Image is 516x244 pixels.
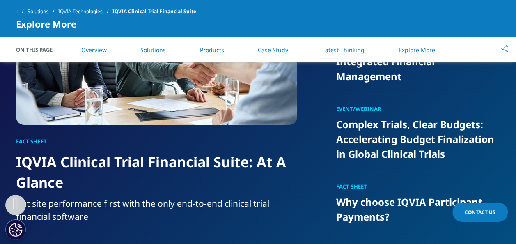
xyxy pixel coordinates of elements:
button: Cookies Settings [5,219,26,240]
a: Why choose IQVIA Participant Payments? [336,195,482,223]
a: Explore More [398,46,435,54]
a: Complex Trials, Clear Budgets: Accelerating Budget Finalization in Global Clinical Trials [336,117,494,161]
a: Contact Us [452,203,508,222]
a: Overview [81,46,107,54]
a: IQVIA Technologies [58,4,112,19]
a: Solutions [140,46,166,54]
a: Latest Thinking [322,46,365,54]
a: IQVIA Clinical Trial Financial Suite: At A Glance [16,152,286,192]
div: Fact Sheet [16,137,297,145]
div: Put site performance first with the only end-to-end clinical trial financial software [16,197,297,223]
span: Explore More [16,19,76,29]
div: Fact Sheet [336,182,500,191]
span: On This Page [16,46,61,54]
a: Solutions [28,4,58,19]
div: Event/Webinar [336,105,500,113]
span: Contact Us [465,209,495,216]
span: IQVIA Clinical Trial Financial Suite [112,4,196,19]
a: Case Study [258,46,288,54]
a: Products [200,46,224,54]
